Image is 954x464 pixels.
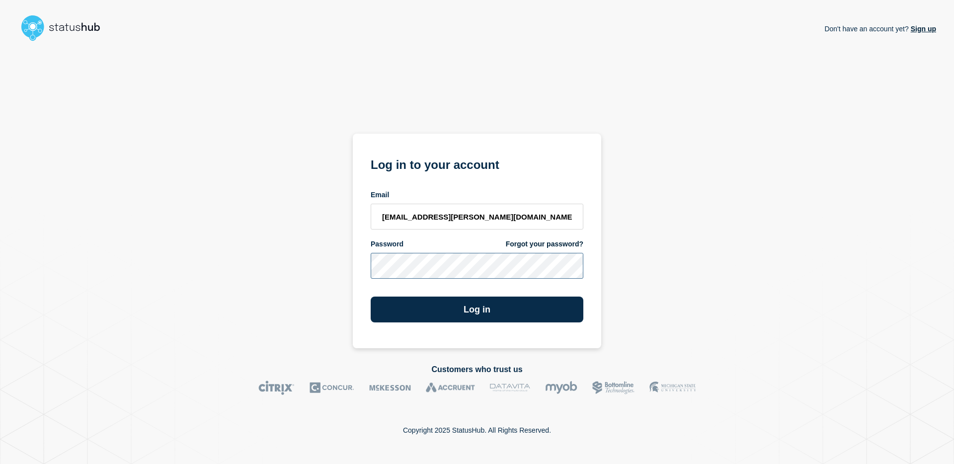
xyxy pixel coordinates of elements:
img: Bottomline logo [592,381,635,395]
img: DataVita logo [490,381,530,395]
img: MSU logo [649,381,696,395]
img: StatusHub logo [18,12,112,44]
span: Password [371,239,403,249]
input: password input [371,253,583,279]
img: Concur logo [310,381,354,395]
img: Accruent logo [426,381,475,395]
button: Log in [371,297,583,322]
a: Forgot your password? [506,239,583,249]
p: Copyright 2025 StatusHub. All Rights Reserved. [403,426,551,434]
img: Citrix logo [258,381,295,395]
input: email input [371,204,583,230]
h2: Customers who trust us [18,365,936,374]
img: McKesson logo [369,381,411,395]
img: myob logo [545,381,577,395]
span: Email [371,190,389,200]
h1: Log in to your account [371,155,583,173]
a: Sign up [909,25,936,33]
p: Don't have an account yet? [824,17,936,41]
